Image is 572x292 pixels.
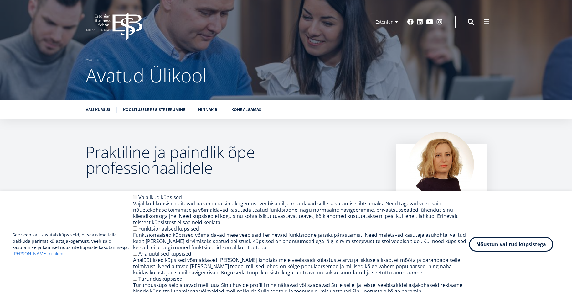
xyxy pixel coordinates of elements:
[198,107,219,113] a: Hinnakiri
[138,194,182,201] label: Vajalikud küpsised
[13,251,65,257] a: [PERSON_NAME] rohkem
[133,257,469,276] div: Analüütilised küpsised võimaldavad [PERSON_NAME] kindlaks meie veebisaidi külastuste arvu ja liik...
[86,144,383,176] h2: Praktiline ja paindlik õpe professionaalidele
[138,275,183,282] label: Turundusküpsised
[133,200,469,226] div: Vajalikud küpsised aitavad parandada sinu kogemust veebisaidil ja muudavad selle kasutamise lihts...
[417,19,423,25] a: Linkedin
[231,107,261,113] a: Kohe algamas
[13,232,133,257] p: See veebisait kasutab küpsiseid, et saaksime teile pakkuda parimat külastajakogemust. Veebisaidi ...
[133,232,469,251] div: Funktsionaalsed küpsised võimaldavad meie veebisaidil erinevaid funktsioone ja isikupärastamist. ...
[436,19,443,25] a: Instagram
[408,132,474,198] img: Kadri Osula Learning Journey Advisor
[86,62,207,88] span: Avatud Ülikool
[426,19,433,25] a: Youtube
[86,56,99,63] a: Avaleht
[469,237,553,252] button: Nõustun valitud küpsistega
[86,182,383,229] p: Avatud ülikooli kaudu on õppima oodatud igaüks, kes soovib osaleda täiendusõppekursusel, läbida b...
[138,225,199,232] label: Funktsionaalsed küpsised
[123,107,185,113] a: Koolitusele registreerumine
[86,107,110,113] a: Vali kursus
[138,250,191,257] label: Analüütilised küpsised
[407,19,414,25] a: Facebook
